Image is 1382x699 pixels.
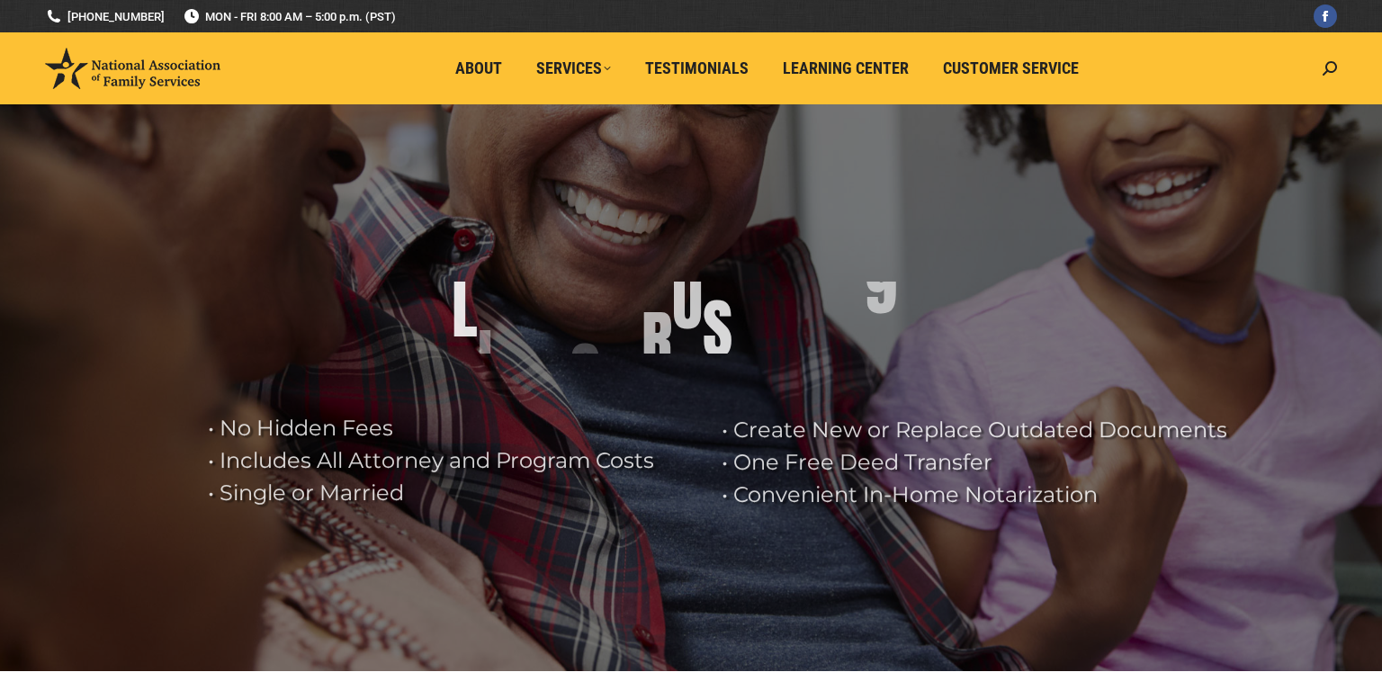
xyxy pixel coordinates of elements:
span: Services [536,58,611,78]
div: L [452,273,478,345]
span: Testimonials [645,58,749,78]
a: Facebook page opens in new window [1314,4,1337,28]
div: G [570,336,601,408]
a: Learning Center [770,51,921,85]
div: S [703,293,732,365]
div: I [478,323,492,395]
div: 9 [865,250,897,322]
a: Customer Service [930,51,1091,85]
span: About [455,58,502,78]
a: About [443,51,515,85]
rs-layer: • Create New or Replace Outdated Documents • One Free Deed Transfer • Convenient In-Home Notariza... [722,414,1243,511]
div: I [523,352,537,424]
div: U [672,265,703,337]
rs-layer: • No Hidden Fees • Includes All Attorney and Program Costs • Single or Married [208,412,699,509]
div: R [642,305,672,377]
span: Customer Service [943,58,1079,78]
a: Testimonials [633,51,761,85]
img: National Association of Family Services [45,48,220,89]
span: Learning Center [783,58,909,78]
span: MON - FRI 8:00 AM – 5:00 p.m. (PST) [183,8,396,25]
a: [PHONE_NUMBER] [45,8,165,25]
